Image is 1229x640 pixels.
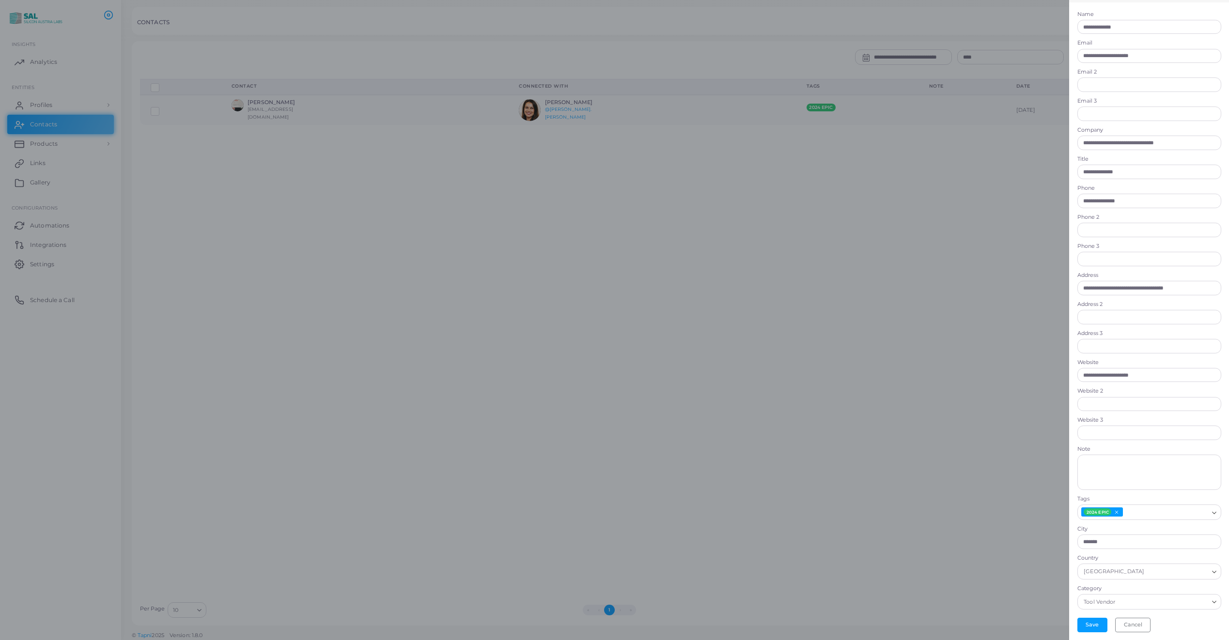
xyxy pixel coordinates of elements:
[1077,495,1089,503] label: Tags
[1077,301,1221,308] label: Address 2
[1113,509,1120,516] button: Deselect 2024 EPIC
[1077,272,1221,279] label: Address
[1077,445,1221,453] label: Note
[1077,618,1107,632] button: Save
[1077,330,1221,337] label: Address 3
[1077,387,1221,395] label: Website 2
[1077,416,1221,424] label: Website 3
[1077,155,1221,163] label: Title
[1084,508,1111,516] span: 2024 EPIC
[1083,567,1146,577] span: [GEOGRAPHIC_DATA]
[1077,213,1221,221] label: Phone 2
[1077,504,1221,520] div: Search for option
[1147,566,1208,577] input: Search for option
[1077,585,1221,593] label: Category
[1077,97,1221,105] label: Email 3
[1077,564,1221,579] div: Search for option
[1077,184,1221,192] label: Phone
[1077,359,1221,366] label: Website
[1077,594,1221,610] div: Search for option
[1077,68,1221,76] label: Email 2
[1077,243,1221,250] label: Phone 3
[1115,618,1151,632] button: Cancel
[1077,525,1221,533] label: City
[1118,596,1208,607] input: Search for option
[1077,39,1221,47] label: Email
[1124,507,1208,518] input: Search for option
[1077,126,1221,134] label: Company
[1083,597,1117,607] span: Tool Vendor
[1077,554,1221,562] label: Country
